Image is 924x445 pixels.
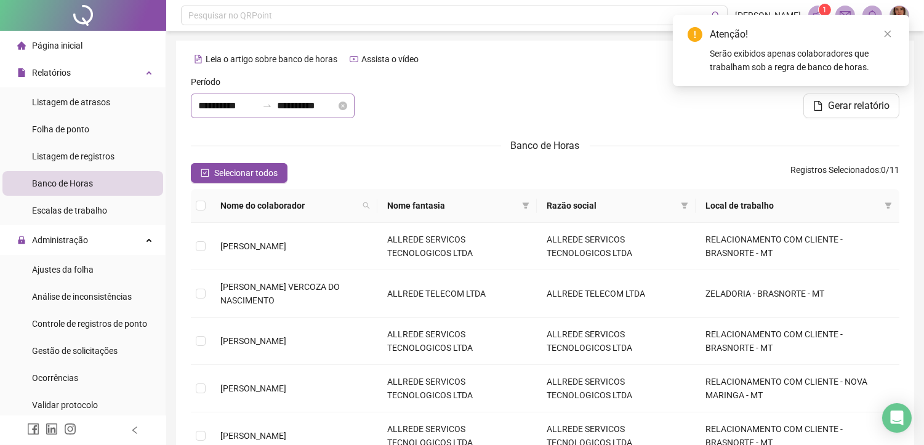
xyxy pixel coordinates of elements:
span: Página inicial [32,41,82,50]
td: RELACIONAMENTO COM CLIENTE - BRASNORTE - MT [696,223,899,270]
span: Ocorrências [32,373,78,383]
span: search [360,196,372,215]
span: linkedin [46,423,58,435]
span: mail [840,10,851,21]
span: file [17,68,26,77]
span: filter [522,202,529,209]
span: [PERSON_NAME] [220,336,286,346]
span: Período [191,75,220,89]
span: youtube [350,55,358,63]
span: Banco de Horas [32,178,93,188]
div: Atenção! [710,27,894,42]
span: [PERSON_NAME] [220,383,286,393]
td: ALLREDE SERVICOS TECNOLOGICOS LTDA [377,365,537,412]
span: search [712,11,721,20]
span: file [813,101,823,111]
td: ALLREDE TELECOM LTDA [537,270,696,318]
span: instagram [64,423,76,435]
span: bell [867,10,878,21]
td: ALLREDE SERVICOS TECNOLOGICOS LTDA [537,223,696,270]
span: Validar protocolo [32,400,98,410]
span: Controle de registros de ponto [32,319,147,329]
td: ALLREDE SERVICOS TECNOLOGICOS LTDA [377,318,537,365]
span: Assista o vídeo [361,54,419,64]
span: Listagem de registros [32,151,114,161]
span: Local de trabalho [705,199,880,212]
div: Open Intercom Messenger [882,403,912,433]
td: ALLREDE SERVICOS TECNOLOGICOS LTDA [537,365,696,412]
td: RELACIONAMENTO COM CLIENTE - NOVA MARINGA - MT [696,365,899,412]
span: filter [520,196,532,215]
td: ALLREDE TELECOM LTDA [377,270,537,318]
span: [PERSON_NAME] [220,241,286,251]
span: Registros Selecionados [790,165,879,175]
span: search [363,202,370,209]
span: filter [885,202,892,209]
span: left [131,426,139,435]
span: Banco de Horas [511,140,580,151]
button: Gerar relatório [803,94,899,118]
span: facebook [27,423,39,435]
td: ALLREDE SERVICOS TECNOLOGICOS LTDA [537,318,696,365]
span: home [17,41,26,50]
span: Nome do colaborador [220,199,358,212]
span: Administração [32,235,88,245]
span: Ajustes da folha [32,265,94,275]
a: Close [881,27,894,41]
span: Gerar relatório [828,98,890,113]
span: [PERSON_NAME] [220,431,286,441]
span: notification [813,10,824,21]
span: close [883,30,892,38]
span: Gestão de solicitações [32,346,118,356]
span: to [262,101,272,111]
span: Listagem de atrasos [32,97,110,107]
span: Nome fantasia [387,199,517,212]
span: exclamation-circle [688,27,702,42]
span: Escalas de trabalho [32,206,107,215]
span: lock [17,236,26,244]
span: check-square [201,169,209,177]
span: swap-right [262,101,272,111]
sup: 1 [819,4,831,16]
span: file-text [194,55,203,63]
img: 78555 [890,6,909,25]
span: 1 [823,6,827,14]
span: : 0 / 11 [790,163,899,183]
span: Selecionar todos [214,166,278,180]
span: Relatórios [32,68,71,78]
span: Leia o artigo sobre banco de horas [206,54,337,64]
td: RELACIONAMENTO COM CLIENTE - BRASNORTE - MT [696,318,899,365]
span: filter [678,196,691,215]
span: Folha de ponto [32,124,89,134]
span: filter [882,196,894,215]
button: Selecionar todos [191,163,287,183]
span: [PERSON_NAME] [735,9,801,22]
span: close-circle [339,102,347,110]
span: Razão social [547,199,677,212]
span: filter [681,202,688,209]
td: ALLREDE SERVICOS TECNOLOGICOS LTDA [377,223,537,270]
td: ZELADORIA - BRASNORTE - MT [696,270,899,318]
span: [PERSON_NAME] VERCOZA DO NASCIMENTO [220,282,340,305]
span: Análise de inconsistências [32,292,132,302]
div: Serão exibidos apenas colaboradores que trabalham sob a regra de banco de horas. [710,47,894,74]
